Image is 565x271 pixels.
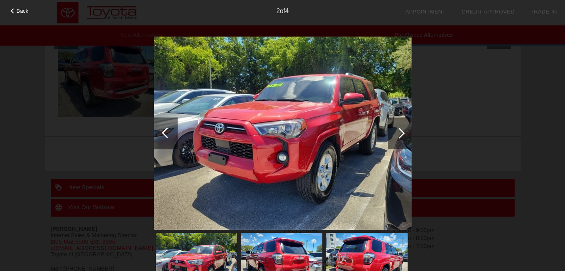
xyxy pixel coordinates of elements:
[17,8,29,14] span: Back
[462,9,515,15] a: Credit Approved
[276,8,280,14] span: 2
[531,9,557,15] a: Trade-In
[405,9,446,15] a: Appointment
[154,37,412,230] img: dc95dcee4ecaa2ed4ad24d759d803adbx.jpg
[285,8,289,14] span: 4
